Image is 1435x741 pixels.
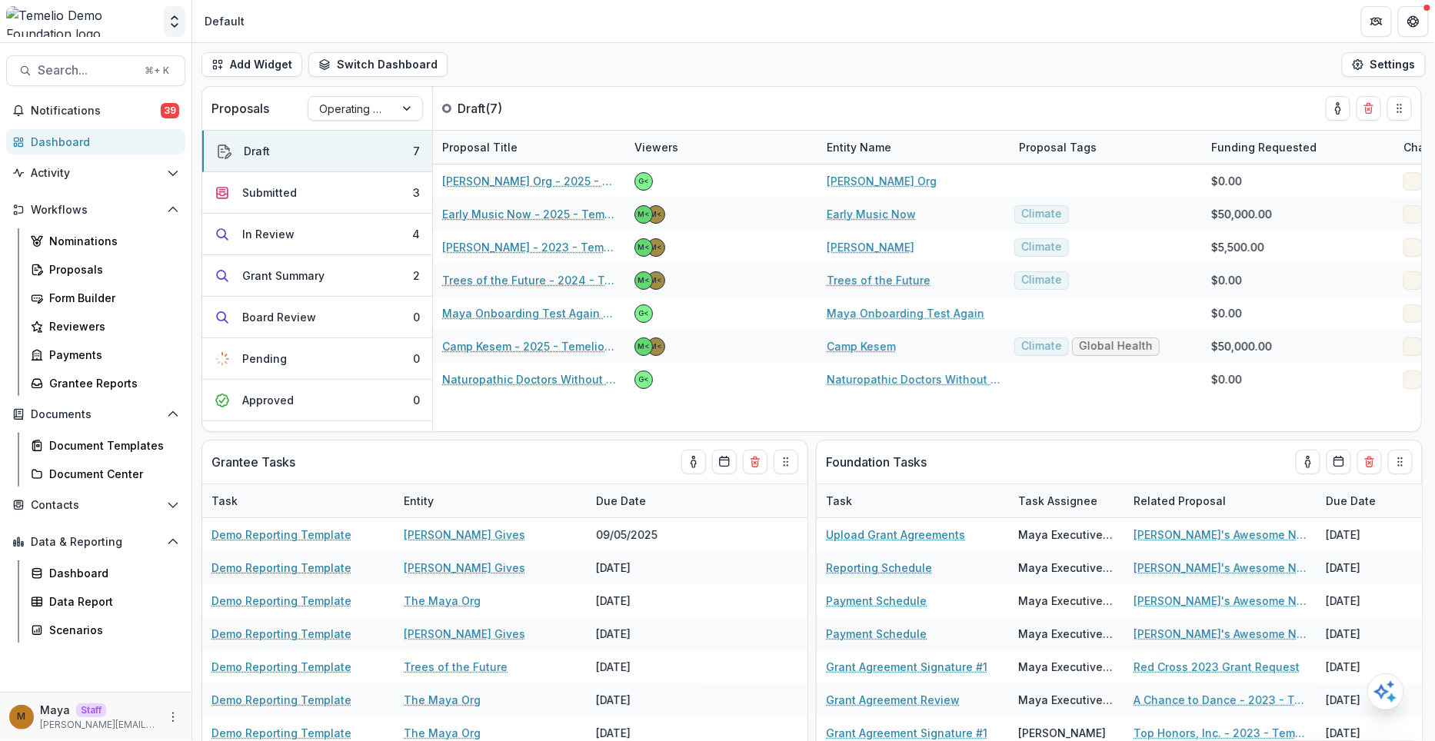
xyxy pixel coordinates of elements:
[413,267,420,284] div: 2
[1018,527,1115,543] div: Maya Executive Director
[49,233,173,249] div: Nominations
[817,139,901,155] div: Entity Name
[6,198,185,222] button: Open Workflows
[6,161,185,185] button: Open Activity
[31,105,161,118] span: Notifications
[826,725,987,741] a: Grant Agreement Signature #1
[826,593,927,609] a: Payment Schedule
[49,347,173,363] div: Payments
[625,131,817,164] div: Viewers
[1317,484,1432,517] div: Due Date
[413,351,420,367] div: 0
[587,584,702,617] div: [DATE]
[202,484,395,517] div: Task
[587,683,702,716] div: [DATE]
[31,167,161,180] span: Activity
[404,527,525,543] a: [PERSON_NAME] Gives
[1009,493,1107,509] div: Task Assignee
[1398,6,1429,37] button: Get Help
[198,10,251,32] nav: breadcrumb
[1010,131,1202,164] div: Proposal Tags
[49,466,173,482] div: Document Center
[49,261,173,277] div: Proposals
[31,408,161,421] span: Documents
[638,244,650,251] div: mg <maddie@trytemelio.com>
[1327,450,1351,474] button: Calendar
[638,343,650,351] div: mg <maddie@trytemelio.com>
[1134,692,1307,708] a: A Chance to Dance - 2023 - Temelio General Operating Grant Proposal
[817,484,1009,517] div: Task
[1387,96,1412,121] button: Drag
[404,725,481,741] a: The Maya Org
[1009,484,1124,517] div: Task Assignee
[442,206,616,222] a: Early Music Now - 2025 - Temelio General [PERSON_NAME]
[211,692,351,708] a: Demo Reporting Template
[49,565,173,581] div: Dashboard
[202,338,432,380] button: Pending0
[826,453,927,471] p: Foundation Tasks
[395,493,443,509] div: Entity
[1124,493,1235,509] div: Related Proposal
[6,129,185,155] a: Dashboard
[1018,593,1115,609] div: Maya Executive Director
[442,371,616,387] a: Naturopathic Doctors Without Borders Inc - 2025 - Temelio General Grant Proposal
[638,277,650,284] div: mg <maddie@trytemelio.com>
[827,305,984,321] a: Maya Onboarding Test Again
[1134,725,1307,741] a: Top Honors, Inc. - 2023 - Temelio General [PERSON_NAME]
[817,131,1010,164] div: Entity Name
[1202,131,1394,164] div: Funding Requested
[1367,673,1404,710] button: Open AI Assistant
[202,493,247,509] div: Task
[1134,560,1307,576] a: [PERSON_NAME]'s Awesome Nonprofit - 2023 - Temelio General [PERSON_NAME] Proposal
[1202,139,1326,155] div: Funding Requested
[242,309,316,325] div: Board Review
[6,55,185,86] button: Search...
[49,593,173,610] div: Data Report
[625,139,688,155] div: Viewers
[242,226,295,242] div: In Review
[1317,584,1432,617] div: [DATE]
[202,297,432,338] button: Board Review0
[442,239,616,255] a: [PERSON_NAME] - 2023 - Temelio General Operating Grant Proposal
[826,560,932,576] a: Reporting Schedule
[774,450,798,474] button: Drag
[458,99,573,118] p: Draft ( 7 )
[395,484,587,517] div: Entity
[31,134,173,150] div: Dashboard
[25,257,185,282] a: Proposals
[404,560,525,576] a: [PERSON_NAME] Gives
[25,342,185,367] a: Payments
[743,450,767,474] button: Delete card
[49,375,173,391] div: Grantee Reports
[40,702,70,718] p: Maya
[1317,650,1432,683] div: [DATE]
[1018,626,1115,642] div: Maya Executive Director
[413,392,420,408] div: 0
[25,433,185,458] a: Document Templates
[211,626,351,642] a: Demo Reporting Template
[40,718,158,732] p: [PERSON_NAME][EMAIL_ADDRESS][DOMAIN_NAME]
[587,551,702,584] div: [DATE]
[161,103,179,118] span: 39
[164,6,185,37] button: Open entity switcher
[242,184,297,201] div: Submitted
[712,450,737,474] button: Calendar
[205,13,245,29] div: Default
[826,692,960,708] a: Grant Agreement Review
[6,402,185,427] button: Open Documents
[650,211,662,218] div: Maya Program Officer <maya+program@trytemelio.com>
[1124,484,1317,517] div: Related Proposal
[49,290,173,306] div: Form Builder
[25,370,185,396] a: Grantee Reports
[142,62,172,79] div: ⌘ + K
[1134,527,1307,543] a: [PERSON_NAME]'s Awesome Nonprofit - 2023 - Temelio General Operating Grant Proposal
[242,267,325,284] div: Grant Summary
[826,527,965,543] a: Upload Grant Agreements
[587,650,702,683] div: [DATE]
[1211,173,1242,189] span: $0.00
[650,343,662,351] div: Maya Program Officer <maya+program@trytemelio.com>
[6,6,158,37] img: Temelio Demo Foundation logo
[1134,659,1300,675] a: Red Cross 2023 Grant Request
